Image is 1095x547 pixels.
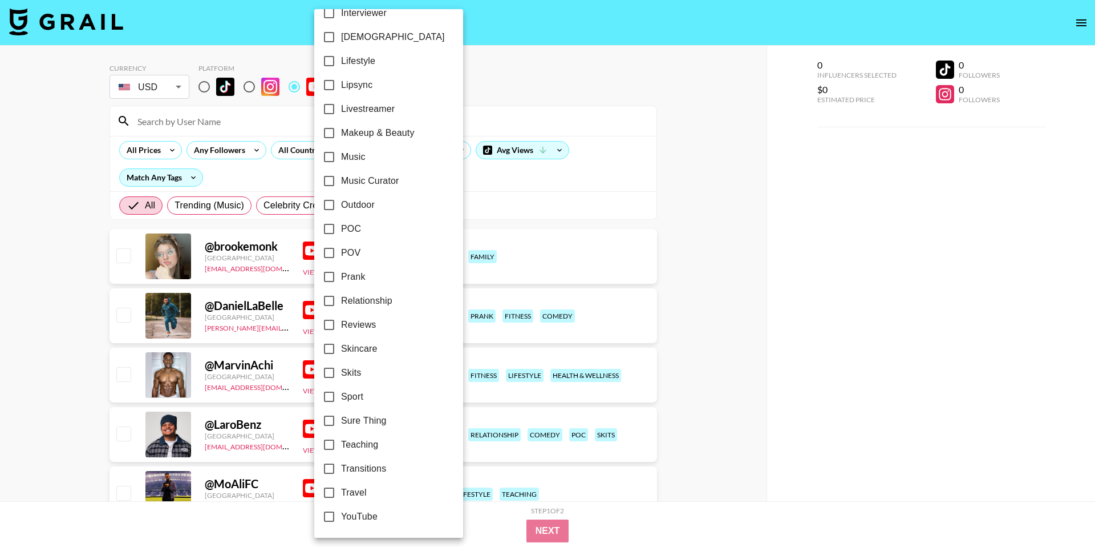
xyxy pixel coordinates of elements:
[341,366,361,380] span: Skits
[341,126,415,140] span: Makeup & Beauty
[341,54,375,68] span: Lifestyle
[341,222,361,236] span: POC
[341,246,360,260] span: POV
[341,414,386,428] span: Sure Thing
[341,294,392,308] span: Relationship
[341,30,445,44] span: [DEMOGRAPHIC_DATA]
[1038,490,1081,533] iframe: Drift Widget Chat Controller
[341,6,387,20] span: Interviewer
[341,78,372,92] span: Lipsync
[341,102,395,116] span: Livestreamer
[341,462,386,476] span: Transitions
[341,150,366,164] span: Music
[341,510,378,524] span: YouTube
[341,438,378,452] span: Teaching
[341,270,366,284] span: Prank
[341,318,376,332] span: Reviews
[341,174,399,188] span: Music Curator
[341,198,375,212] span: Outdoor
[341,390,363,404] span: Sport
[341,486,367,500] span: Travel
[341,342,377,356] span: Skincare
